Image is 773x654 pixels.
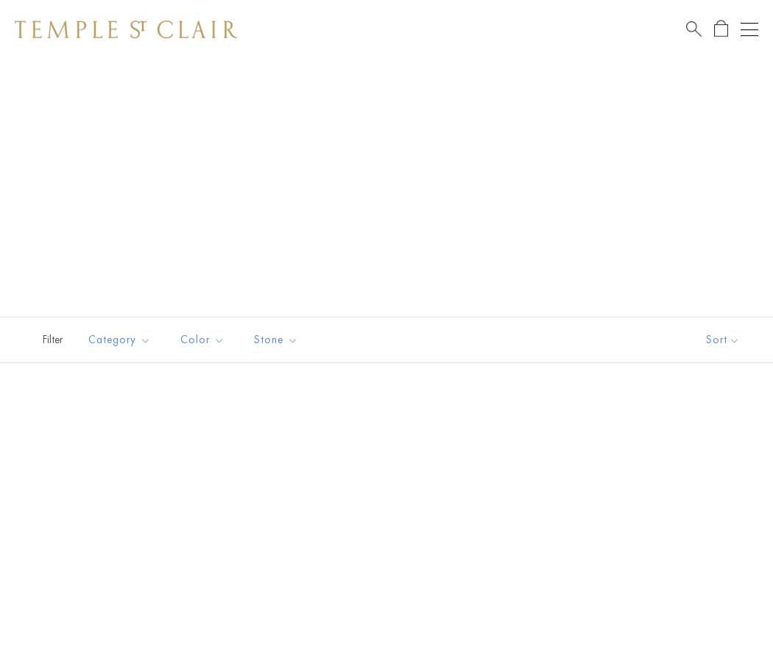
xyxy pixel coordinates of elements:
[77,323,162,356] button: Category
[247,331,309,349] span: Stone
[673,317,773,362] button: Show sort by
[741,21,758,38] button: Open navigation
[15,21,237,38] img: Temple St. Clair
[169,323,236,356] button: Color
[81,331,162,349] span: Category
[243,323,309,356] button: Stone
[714,20,728,38] a: Open Shopping Bag
[686,20,702,38] a: Search
[173,331,236,349] span: Color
